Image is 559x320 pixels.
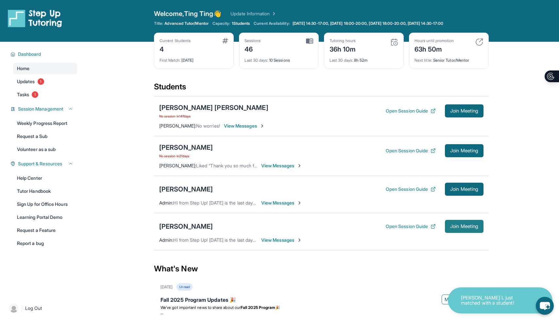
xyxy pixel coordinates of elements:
[159,222,213,231] div: [PERSON_NAME]
[17,78,35,85] span: Updates
[445,183,483,196] button: Join Meeting
[8,9,62,27] img: logo
[154,9,221,18] span: Welcome, Ting Ting 👋
[245,54,313,63] div: 10 Sessions
[306,38,313,44] img: card
[450,149,478,153] span: Join Meeting
[159,103,268,112] div: [PERSON_NAME] [PERSON_NAME]
[450,224,478,228] span: Join Meeting
[386,186,436,192] button: Open Session Guide
[260,123,265,129] img: Chevron-Right
[386,147,436,154] button: Open Session Guide
[445,104,483,117] button: Join Meeting
[222,38,228,43] img: card
[13,224,77,236] a: Request a Feature
[154,82,489,96] div: Students
[18,106,63,112] span: Session Management
[330,43,356,54] div: 36h 10m
[475,38,483,46] img: card
[13,172,77,184] a: Help Center
[415,54,483,63] div: Senior Tutor/Mentor
[445,144,483,157] button: Join Meeting
[224,123,265,129] span: View Messages
[291,21,445,26] a: [DATE] 14:30-17:00, [DATE] 18:00-20:00, [DATE] 18:00-20:00, [DATE] 14:30-17:00
[7,301,77,315] a: |Log Out
[32,91,38,98] span: 1
[212,21,230,26] span: Capacity:
[177,283,192,291] div: Unread
[450,187,478,191] span: Join Meeting
[330,54,398,63] div: 8h 52m
[330,38,356,43] div: Tutoring hours
[159,153,213,159] span: No session in 21 days
[232,21,250,26] span: 1 Students
[18,160,62,167] span: Support & Resources
[18,51,41,57] span: Dashboard
[297,200,302,206] img: Chevron-Right
[330,58,353,63] span: Last 30 days :
[13,117,77,129] a: Weekly Progress Report
[254,21,290,26] span: Current Availability:
[245,58,268,63] span: Last 30 days :
[461,295,526,306] p: [PERSON_NAME] L just matched with a student!
[386,108,436,114] button: Open Session Guide
[159,185,213,194] div: [PERSON_NAME]
[241,305,275,310] strong: Fall 2025 Program
[25,305,42,312] span: Log Out
[415,43,454,54] div: 63h 50m
[38,78,44,85] span: 1
[445,296,471,303] span: Mark as read
[445,220,483,233] button: Join Meeting
[17,91,29,98] span: Tasks
[13,198,77,210] a: Sign Up for Office Hours
[161,305,241,310] span: We’ve got important news to share about our
[159,200,173,206] span: Admin :
[160,43,191,54] div: 4
[196,163,328,168] span: Liked “Thank you so much for your flexibility [PERSON_NAME]!”
[13,89,77,100] a: Tasks1
[15,51,73,57] button: Dashboard
[275,305,280,310] span: 🎉
[161,284,173,290] div: [DATE]
[297,237,302,243] img: Chevron-Right
[230,10,276,17] a: Update Information
[161,296,482,305] div: Fall 2025 Program Updates 🎉
[415,38,454,43] div: Hours until promotion
[415,58,432,63] span: Next title :
[154,21,163,26] span: Title:
[261,237,302,243] span: View Messages
[17,65,29,72] span: Home
[442,295,482,304] button: Mark as read
[390,38,398,46] img: card
[13,237,77,249] a: Report a bug
[293,21,443,26] span: [DATE] 14:30-17:00, [DATE] 18:00-20:00, [DATE] 18:00-20:00, [DATE] 14:30-17:00
[159,237,173,243] span: Admin :
[15,106,73,112] button: Session Management
[160,38,191,43] div: Current Students
[13,63,77,74] a: Home
[13,185,77,197] a: Tutor Handbook
[297,163,302,168] img: Chevron-Right
[160,54,228,63] div: [DATE]
[13,211,77,223] a: Learning Portal Demo
[159,114,268,119] span: No session in 147 days
[450,109,478,113] span: Join Meeting
[15,160,73,167] button: Support & Resources
[13,130,77,142] a: Request a Sub
[245,38,261,43] div: Sessions
[159,123,196,129] span: [PERSON_NAME] :
[261,200,302,206] span: View Messages
[164,21,208,26] span: Advanced Tutor/Mentor
[159,163,196,168] span: [PERSON_NAME] :
[21,304,23,312] span: |
[261,162,302,169] span: View Messages
[9,304,18,313] img: user-img
[154,254,489,283] div: What's New
[13,76,77,87] a: Updates1
[270,10,277,17] img: Chevron Right
[160,58,180,63] span: First Match :
[386,223,436,230] button: Open Session Guide
[159,143,213,152] div: [PERSON_NAME]
[196,123,220,129] span: No worries!
[13,144,77,155] a: Volunteer as a sub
